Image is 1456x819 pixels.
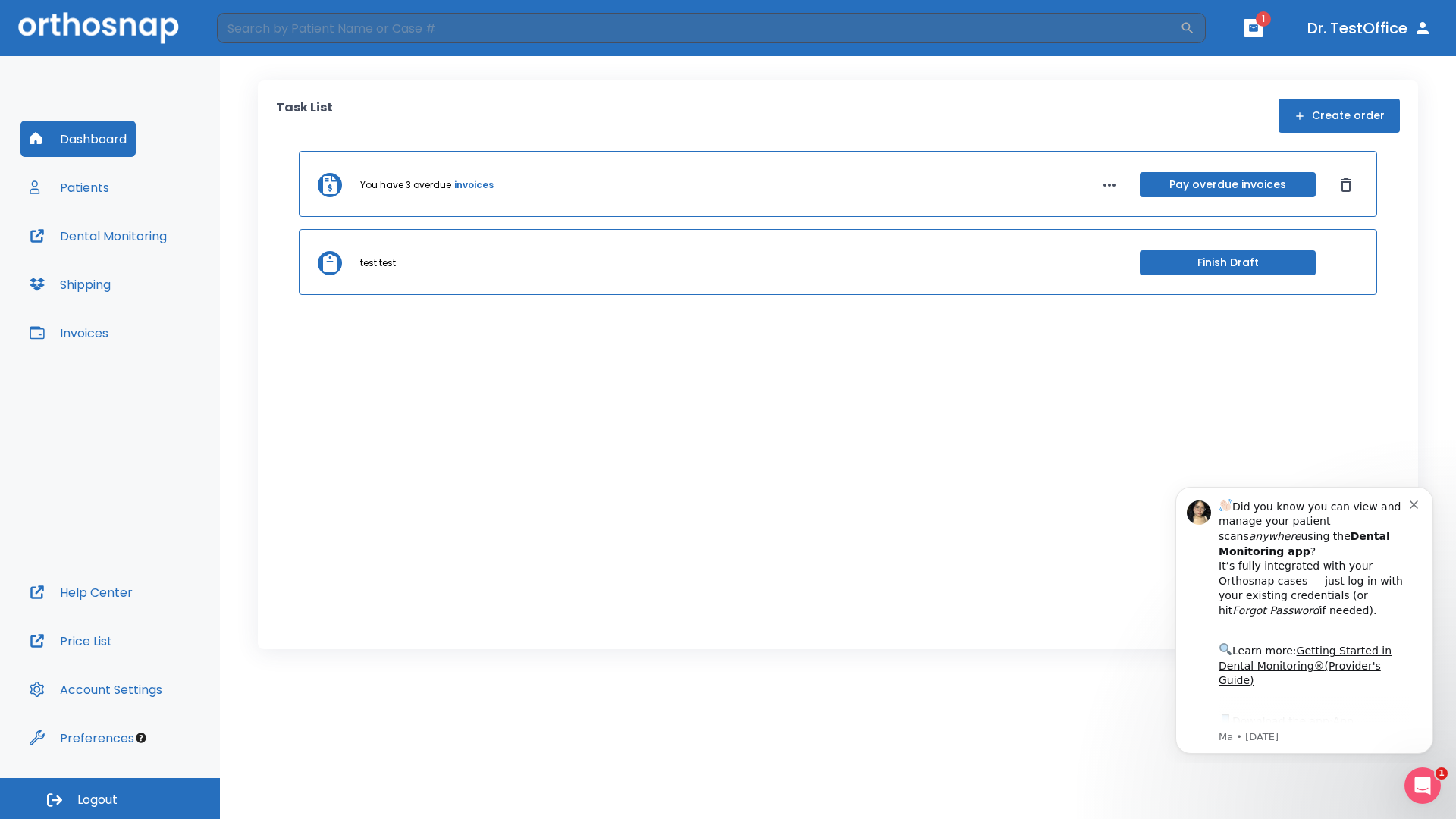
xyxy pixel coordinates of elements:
[20,623,121,659] button: Price List
[20,218,176,254] button: Dental Monitoring
[1140,250,1316,275] button: Finish Draft
[20,266,120,303] button: Shipping
[20,720,143,756] button: Preferences
[1436,767,1448,780] span: 1
[66,257,257,271] p: Message from Ma, sent 6w ago
[77,792,118,808] span: Logout
[217,13,1180,43] input: Search by Patient Name or Case #
[20,671,171,708] button: Account Settings
[1404,767,1441,804] iframe: Intercom live chat
[1334,173,1358,197] button: Dismiss
[134,731,148,745] div: Tooltip anchor
[1279,99,1400,133] button: Create order
[257,24,269,36] button: Dismiss notification
[1140,172,1316,197] button: Pay overdue invoices
[454,178,494,192] a: invoices
[18,12,179,43] img: Orthosnap
[20,315,118,351] button: Invoices
[276,99,333,133] p: Task List
[20,574,142,610] button: Help Center
[360,178,451,192] p: You have 3 overdue
[360,256,396,270] p: test test
[66,238,257,315] div: Download the app: | ​ Let us know if you need help getting started!
[20,169,118,206] button: Patients
[1153,473,1456,763] iframe: Intercom notifications message
[66,242,201,269] a: App Store
[1301,14,1438,42] button: Dr. TestOffice
[1256,11,1271,27] span: 1
[20,121,136,157] button: Dashboard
